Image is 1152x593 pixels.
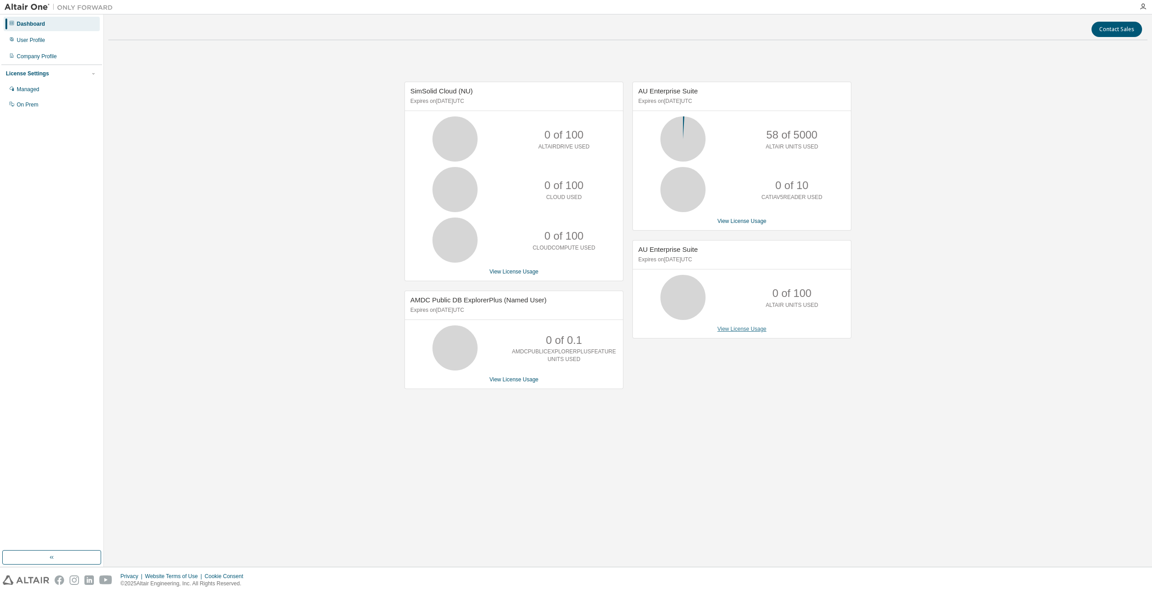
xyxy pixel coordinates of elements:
[410,306,615,314] p: Expires on [DATE] UTC
[17,86,39,93] div: Managed
[766,301,818,309] p: ALTAIR UNITS USED
[17,101,38,108] div: On Prem
[717,218,766,224] a: View License Usage
[772,286,812,301] p: 0 of 100
[538,143,590,151] p: ALTAIRDRIVE USED
[84,575,94,585] img: linkedin.svg
[776,178,808,193] p: 0 of 10
[717,326,766,332] a: View License Usage
[99,575,112,585] img: youtube.svg
[512,348,616,363] p: AMDCPUBLICEXPLORERPLUSFEATURE UNITS USED
[410,87,473,95] span: SimSolid Cloud (NU)
[17,53,57,60] div: Company Profile
[145,573,204,580] div: Website Terms of Use
[1092,22,1142,37] button: Contact Sales
[489,376,539,383] a: View License Usage
[766,143,818,151] p: ALTAIR UNITS USED
[204,573,248,580] div: Cookie Consent
[17,37,45,44] div: User Profile
[55,575,64,585] img: facebook.svg
[546,333,582,348] p: 0 of 0.1
[544,127,584,143] p: 0 of 100
[121,580,249,588] p: © 2025 Altair Engineering, Inc. All Rights Reserved.
[533,244,595,252] p: CLOUDCOMPUTE USED
[17,20,45,28] div: Dashboard
[410,97,615,105] p: Expires on [DATE] UTC
[638,256,843,264] p: Expires on [DATE] UTC
[546,194,582,201] p: CLOUD USED
[766,127,818,143] p: 58 of 5000
[544,178,584,193] p: 0 of 100
[489,269,539,275] a: View License Usage
[70,575,79,585] img: instagram.svg
[544,228,584,244] p: 0 of 100
[6,70,49,77] div: License Settings
[638,97,843,105] p: Expires on [DATE] UTC
[5,3,117,12] img: Altair One
[762,194,822,201] p: CATIAV5READER USED
[638,87,698,95] span: AU Enterprise Suite
[410,296,547,304] span: AMDC Public DB ExplorerPlus (Named User)
[121,573,145,580] div: Privacy
[638,246,698,253] span: AU Enterprise Suite
[3,575,49,585] img: altair_logo.svg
